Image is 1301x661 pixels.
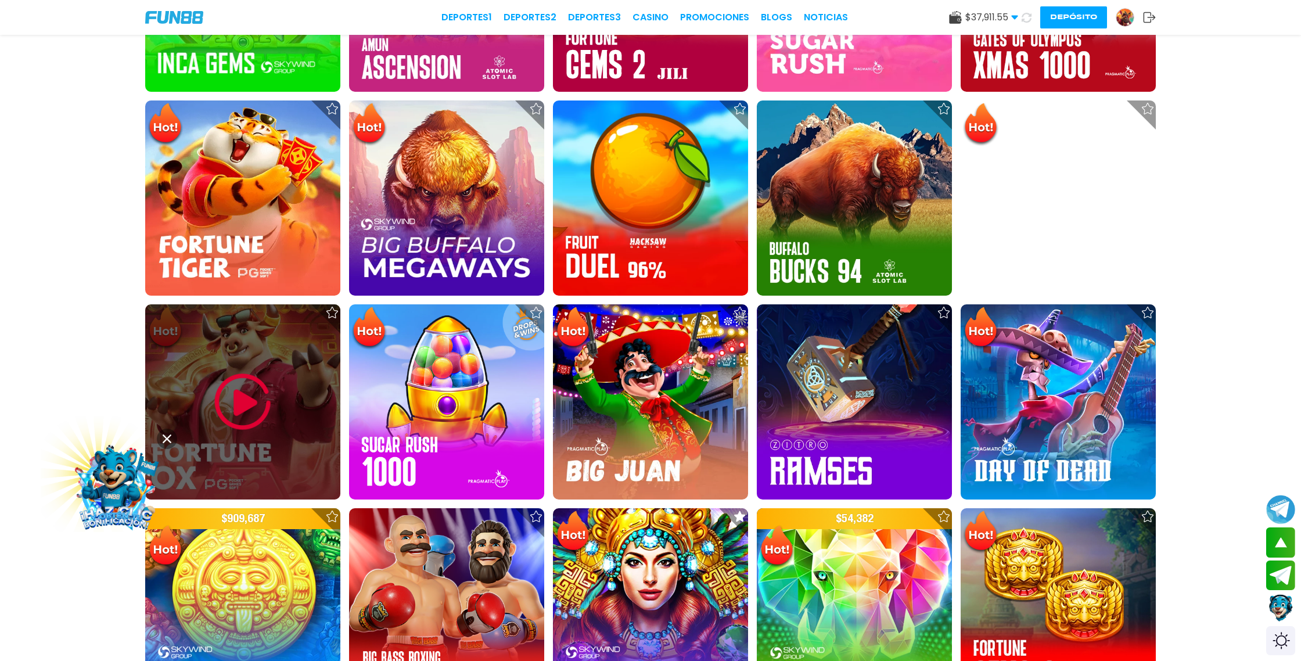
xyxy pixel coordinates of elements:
img: Big Buffalo Megaways [349,100,544,296]
button: Join telegram [1266,561,1295,591]
img: Fortune Tiger [145,100,340,296]
button: Depósito [1040,6,1107,28]
img: Hot [962,509,1000,555]
img: Hot [350,306,388,351]
img: Company Logo [145,11,203,24]
img: Play Game [208,367,278,437]
a: Deportes1 [441,10,492,24]
button: Join telegram channel [1266,494,1295,525]
img: Hot [146,524,184,569]
a: Deportes3 [568,10,621,24]
img: Day of Dead [961,304,1156,500]
img: Hot [554,306,592,351]
span: $ 37,911.55 [965,10,1018,24]
a: NOTICIAS [804,10,848,24]
img: Ramses [757,304,952,500]
img: Avatar [1116,9,1134,26]
p: $ 909,687 [145,508,340,529]
img: Image Link [62,432,171,541]
a: CASINO [632,10,669,24]
img: Hot [962,306,1000,351]
a: Avatar [1116,8,1143,27]
img: Buffalo Bucks 94 [757,100,952,296]
img: Hot [146,102,184,147]
button: scroll up [1266,527,1295,558]
img: Sugar Rush 1000 [349,304,544,500]
a: Promociones [680,10,749,24]
button: Contact customer service [1266,593,1295,623]
img: Hot [554,509,592,555]
img: Hot [758,524,796,569]
div: Switch theme [1266,626,1295,655]
p: $ 54,382 [757,508,952,529]
img: Big Juan [553,304,748,500]
img: Fruit Duel 96% [553,100,748,296]
a: BLOGS [761,10,792,24]
a: Deportes2 [504,10,556,24]
img: Hot [350,102,388,147]
img: Hot [962,102,1000,147]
